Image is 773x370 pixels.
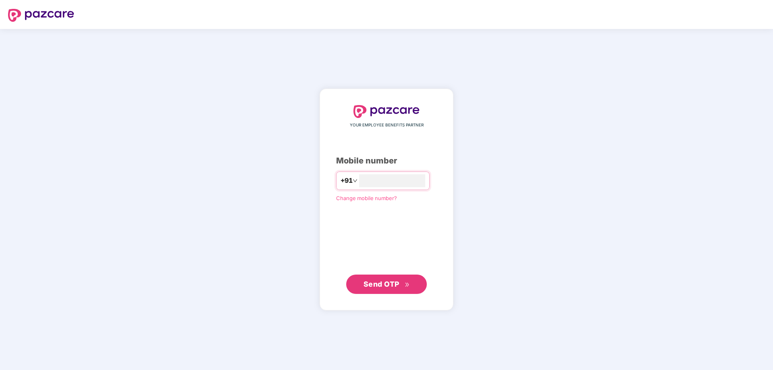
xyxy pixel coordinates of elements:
[350,122,424,128] span: YOUR EMPLOYEE BENEFITS PARTNER
[341,176,353,186] span: +91
[336,155,437,167] div: Mobile number
[405,282,410,287] span: double-right
[8,9,74,22] img: logo
[364,280,399,288] span: Send OTP
[336,195,397,201] a: Change mobile number?
[353,178,357,183] span: down
[346,275,427,294] button: Send OTPdouble-right
[353,105,420,118] img: logo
